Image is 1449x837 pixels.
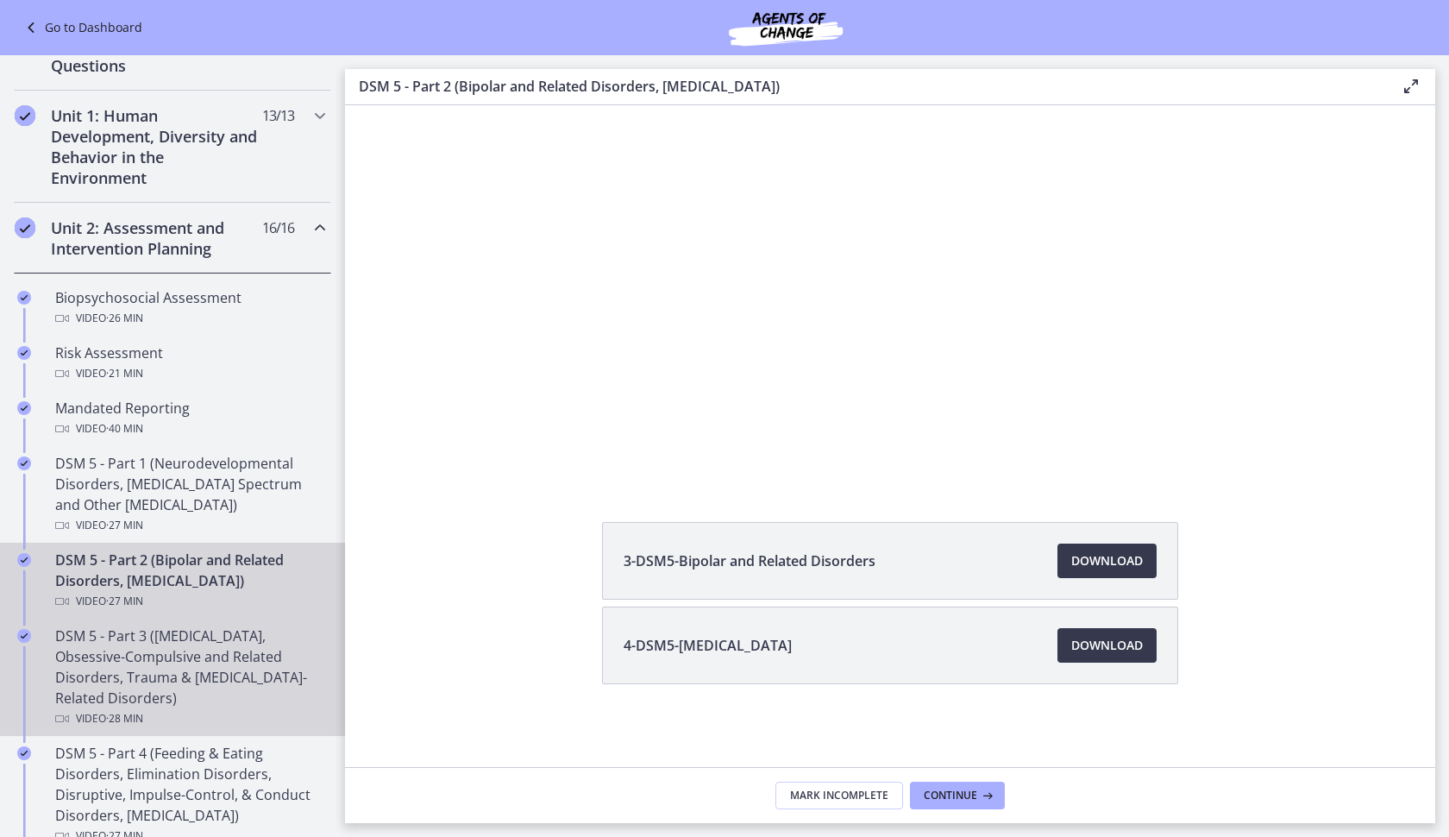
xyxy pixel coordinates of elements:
i: Completed [17,346,31,360]
img: Agents of Change [682,7,889,48]
span: · 26 min [106,308,143,329]
div: Video [55,591,324,612]
button: Click for sound [936,20,990,74]
a: Go to Dashboard [21,17,142,38]
i: Completed [17,629,31,643]
i: Completed [15,105,35,126]
i: Completed [17,746,31,760]
i: Completed [17,401,31,415]
button: Mark Incomplete [775,782,903,809]
span: 3-DSM5-Bipolar and Related Disorders [624,551,875,571]
span: Continue [924,789,977,802]
div: Video [55,515,324,536]
span: Mark Incomplete [790,789,888,802]
span: · 27 min [106,515,143,536]
span: · 40 min [106,418,143,439]
span: 4-DSM5-[MEDICAL_DATA] [624,635,792,656]
div: Mandated Reporting [55,398,324,439]
i: Completed [15,217,35,238]
i: Completed [17,553,31,567]
div: DSM 5 - Part 1 (Neurodevelopmental Disorders, [MEDICAL_DATA] Spectrum and Other [MEDICAL_DATA]) [55,453,324,536]
div: Video [55,308,324,329]
span: Download [1071,551,1143,571]
button: Continue [910,782,1005,809]
div: Video [55,363,324,384]
div: Video [55,418,324,439]
i: Completed [17,291,31,305]
a: Download [1057,544,1157,578]
div: DSM 5 - Part 2 (Bipolar and Related Disorders, [MEDICAL_DATA]) [55,550,324,612]
div: Biopsychosocial Assessment [55,287,324,329]
div: DSM 5 - Part 3 ([MEDICAL_DATA], Obsessive-Compulsive and Related Disorders, Trauma & [MEDICAL_DAT... [55,626,324,729]
span: Download [1071,635,1143,656]
i: Completed [17,456,31,470]
a: Download [1057,628,1157,663]
span: · 27 min [106,591,143,612]
span: · 28 min [106,708,143,729]
span: · 21 min [106,363,143,384]
h2: Unit 2: Assessment and Intervention Planning [51,217,261,259]
h3: DSM 5 - Part 2 (Bipolar and Related Disorders, [MEDICAL_DATA]) [359,76,1373,97]
span: 13 / 13 [262,105,294,126]
span: 16 / 16 [262,217,294,238]
div: Risk Assessment [55,343,324,384]
div: Video [55,708,324,729]
h2: Unit 1: Human Development, Diversity and Behavior in the Environment [51,105,261,188]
